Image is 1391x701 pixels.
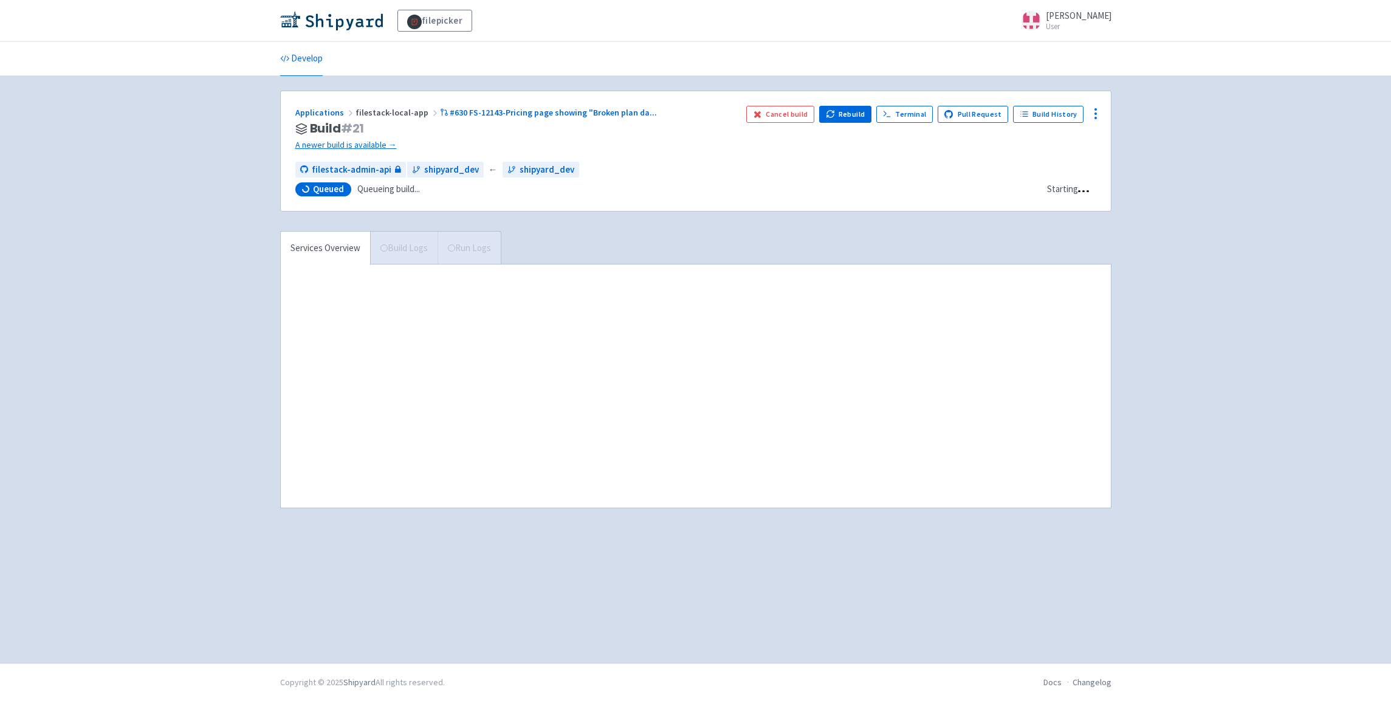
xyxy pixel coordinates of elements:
a: #630 FS-12143-Pricing page showing "Broken plan da... [440,107,659,118]
a: shipyard_dev [407,162,484,178]
a: shipyard_dev [503,162,579,178]
span: # 21 [341,120,365,137]
span: [PERSON_NAME] [1046,10,1111,21]
a: [PERSON_NAME] User [1014,11,1111,30]
span: Queued [313,183,344,195]
a: Applications [295,107,355,118]
a: Terminal [876,106,933,123]
small: User [1046,22,1111,30]
a: filepicker [397,10,473,32]
img: Shipyard logo [280,11,383,30]
button: Rebuild [819,106,871,123]
span: #630 FS-12143-Pricing page showing "Broken plan da ... [450,107,657,118]
a: Develop [280,42,323,76]
span: filestack-admin-api [312,163,391,177]
span: Queueing build... [357,182,420,196]
a: filestack-admin-api [295,162,406,178]
a: Changelog [1073,677,1111,688]
a: Docs [1043,677,1062,688]
div: Copyright © 2025 All rights reserved. [280,676,445,689]
span: shipyard_dev [520,163,574,177]
a: Services Overview [281,232,370,265]
span: filestack-local-app [355,107,440,118]
div: Starting [1047,182,1078,196]
button: Cancel build [746,106,815,123]
span: shipyard_dev [424,163,479,177]
a: Pull Request [938,106,1009,123]
span: Build [310,122,365,136]
a: Build History [1013,106,1084,123]
a: A newer build is available → [295,138,737,152]
span: ← [489,163,498,177]
a: Shipyard [343,677,376,688]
